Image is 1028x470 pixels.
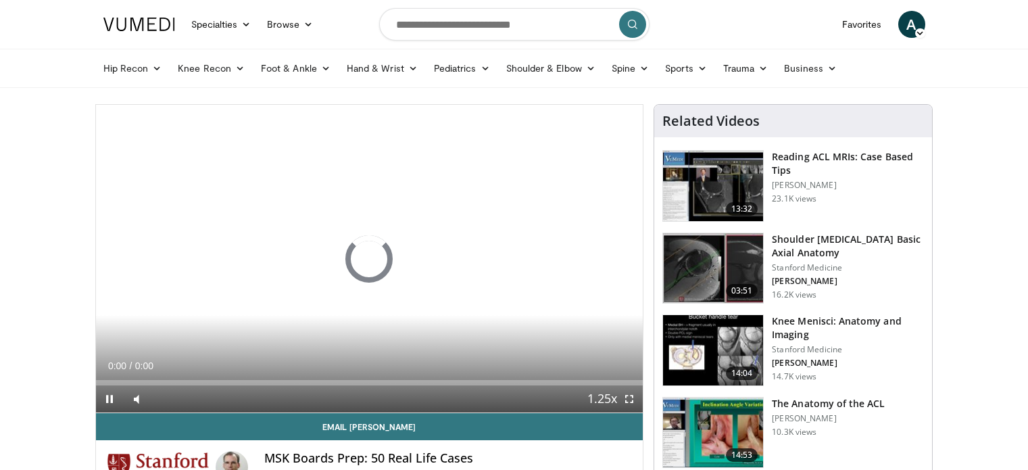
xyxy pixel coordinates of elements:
p: Stanford Medicine [772,344,924,355]
a: 03:51 Shoulder [MEDICAL_DATA] Basic Axial Anatomy Stanford Medicine [PERSON_NAME] 16.2K views [662,233,924,304]
h3: Shoulder [MEDICAL_DATA] Basic Axial Anatomy [772,233,924,260]
span: 0:00 [135,360,153,371]
a: Sports [657,55,715,82]
a: 14:04 Knee Menisci: Anatomy and Imaging Stanford Medicine [PERSON_NAME] 14.7K views [662,314,924,386]
a: Hand & Wrist [339,55,426,82]
img: 34a0702c-cbe2-4e43-8b2c-f8cc537dbe22.150x105_q85_crop-smart_upscale.jpg [663,315,763,385]
h4: Related Videos [662,113,760,129]
p: 23.1K views [772,193,816,204]
button: Playback Rate [589,385,616,413]
h3: Reading ACL MRIs: Case Based Tips [772,150,924,177]
a: Browse [259,11,321,38]
a: Foot & Ankle [253,55,339,82]
h3: Knee Menisci: Anatomy and Imaging [772,314,924,342]
a: Email [PERSON_NAME] [96,413,643,440]
p: Stanford Medicine [772,262,924,273]
span: 14:53 [726,448,758,462]
p: [PERSON_NAME] [772,276,924,287]
a: A [898,11,925,38]
span: 13:32 [726,202,758,216]
a: Pediatrics [426,55,498,82]
div: Progress Bar [96,380,643,385]
video-js: Video Player [96,105,643,413]
span: 0:00 [108,360,126,371]
span: / [130,360,132,371]
img: 843da3bf-65ba-4ef1-b378-e6073ff3724a.150x105_q85_crop-smart_upscale.jpg [663,233,763,304]
h3: The Anatomy of the ACL [772,397,885,410]
p: [PERSON_NAME] [772,413,885,424]
p: 14.7K views [772,371,816,382]
a: Knee Recon [170,55,253,82]
a: Trauma [715,55,777,82]
a: 14:53 The Anatomy of the ACL [PERSON_NAME] 10.3K views [662,397,924,469]
img: eeecf1cd-70e3-4f5d-b141-d4b5b934bcac.150x105_q85_crop-smart_upscale.jpg [663,398,763,468]
a: Favorites [834,11,890,38]
a: Spine [604,55,657,82]
button: Mute [123,385,150,413]
a: Specialties [183,11,260,38]
p: 10.3K views [772,427,816,438]
p: [PERSON_NAME] [772,180,924,191]
p: 16.2K views [772,289,816,300]
a: Shoulder & Elbow [498,55,604,82]
a: Business [776,55,845,82]
span: 03:51 [726,284,758,298]
h4: MSK Boards Prep: 50 Real Life Cases [264,451,632,466]
img: 0e1c0b0f-edfa-46d1-b74c-b91acfcd1dc2.150x105_q85_crop-smart_upscale.jpg [663,151,763,221]
input: Search topics, interventions [379,8,650,41]
span: 14:04 [726,367,758,380]
p: [PERSON_NAME] [772,358,924,369]
button: Fullscreen [616,385,643,413]
a: 13:32 Reading ACL MRIs: Case Based Tips [PERSON_NAME] 23.1K views [662,150,924,222]
img: VuMedi Logo [103,18,175,31]
a: Hip Recon [95,55,170,82]
button: Pause [96,385,123,413]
